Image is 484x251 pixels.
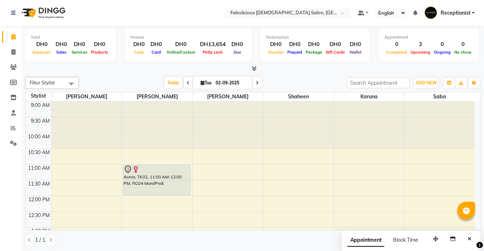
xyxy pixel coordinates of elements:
div: Finance [130,34,246,40]
div: DH0 [53,40,70,49]
span: Package [304,50,324,55]
div: 9:30 AM [29,117,51,125]
div: 9:00 AM [29,102,51,109]
span: Tue [199,80,214,85]
span: Saba [404,92,475,101]
div: DH0 [165,40,197,49]
span: Today [164,77,182,88]
span: Upcoming [409,50,432,55]
span: Online/Custom [165,50,197,55]
div: DH0 [304,40,324,49]
span: [PERSON_NAME] [52,92,122,101]
div: 0 [452,40,473,49]
div: Asma, TK02, 11:00 AM-12:00 PM, RO24 Mani/Pedi [123,165,190,195]
div: 3 [409,40,432,49]
span: Services [70,50,89,55]
div: DH13,654 [197,40,229,49]
span: Filter Stylist [30,80,55,85]
div: 12:30 PM [27,212,51,219]
span: No show [452,50,473,55]
span: Receptionist [441,9,470,17]
iframe: chat widget [454,222,477,244]
div: DH0 [229,40,246,49]
span: Products [89,50,110,55]
div: Stylist [25,92,51,100]
div: DH0 [89,40,110,49]
span: Prepaid [286,50,304,55]
span: Completed [384,50,409,55]
button: ADD NEW [414,78,439,88]
div: 1:00 PM [30,227,51,235]
div: DH0 [286,40,304,49]
div: 10:30 AM [27,149,51,156]
span: 1 / 1 [35,236,45,244]
div: 0 [384,40,409,49]
span: Ongoing [432,50,452,55]
img: logo [18,3,67,23]
div: DH0 [31,40,53,49]
span: Voucher [266,50,286,55]
span: Expenses [31,50,53,55]
div: Appointment [384,34,473,40]
div: DH0 [324,40,347,49]
img: Receptionist [425,6,437,19]
span: Karuna [334,92,404,101]
span: Cash [132,50,146,55]
input: Search Appointment [347,77,409,88]
span: Block Time [393,237,418,243]
span: Due [232,50,243,55]
div: DH0 [347,40,364,49]
div: DH0 [130,40,148,49]
div: 11:30 AM [27,180,51,188]
div: DH0 [148,40,165,49]
input: 2025-09-02 [214,78,249,88]
span: [PERSON_NAME] [122,92,192,101]
span: Petty cash [201,50,225,55]
div: 0 [432,40,452,49]
span: Gift Cards [324,50,347,55]
div: DH0 [266,40,286,49]
span: Wallet [348,50,363,55]
span: Sales [54,50,68,55]
div: DH0 [70,40,89,49]
span: Appointment [348,234,384,247]
div: 11:00 AM [27,164,51,172]
div: Total [31,34,110,40]
span: Shaheen [263,92,334,101]
span: ADD NEW [416,80,437,85]
div: 10:00 AM [27,133,51,141]
div: 12:00 PM [27,196,51,203]
div: Redemption [266,34,364,40]
span: [PERSON_NAME] [193,92,263,101]
span: Card [150,50,163,55]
